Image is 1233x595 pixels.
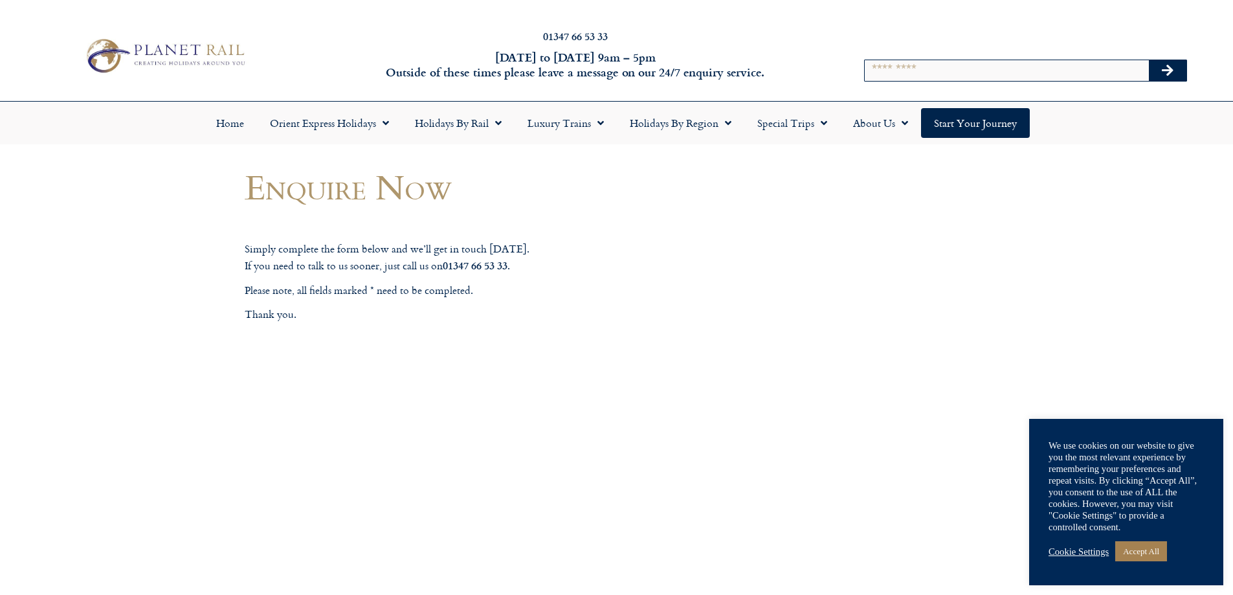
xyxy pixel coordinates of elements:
[245,241,730,275] p: Simply complete the form below and we’ll get in touch [DATE]. If you need to talk to us sooner, j...
[617,108,744,138] a: Holidays by Region
[80,35,249,76] img: Planet Rail Train Holidays Logo
[332,50,819,80] h6: [DATE] to [DATE] 9am – 5pm Outside of these times please leave a message on our 24/7 enquiry serv...
[1115,541,1167,561] a: Accept All
[744,108,840,138] a: Special Trips
[203,108,257,138] a: Home
[543,28,608,43] a: 01347 66 53 33
[1149,60,1186,81] button: Search
[1049,440,1204,533] div: We use cookies on our website to give you the most relevant experience by remembering your prefer...
[245,168,730,206] h1: Enquire Now
[257,108,402,138] a: Orient Express Holidays
[921,108,1030,138] a: Start your Journey
[1049,546,1109,557] a: Cookie Settings
[245,306,730,323] p: Thank you.
[840,108,921,138] a: About Us
[402,108,515,138] a: Holidays by Rail
[6,108,1227,138] nav: Menu
[245,282,730,299] p: Please note, all fields marked * need to be completed.
[515,108,617,138] a: Luxury Trains
[443,258,507,273] strong: 01347 66 53 33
